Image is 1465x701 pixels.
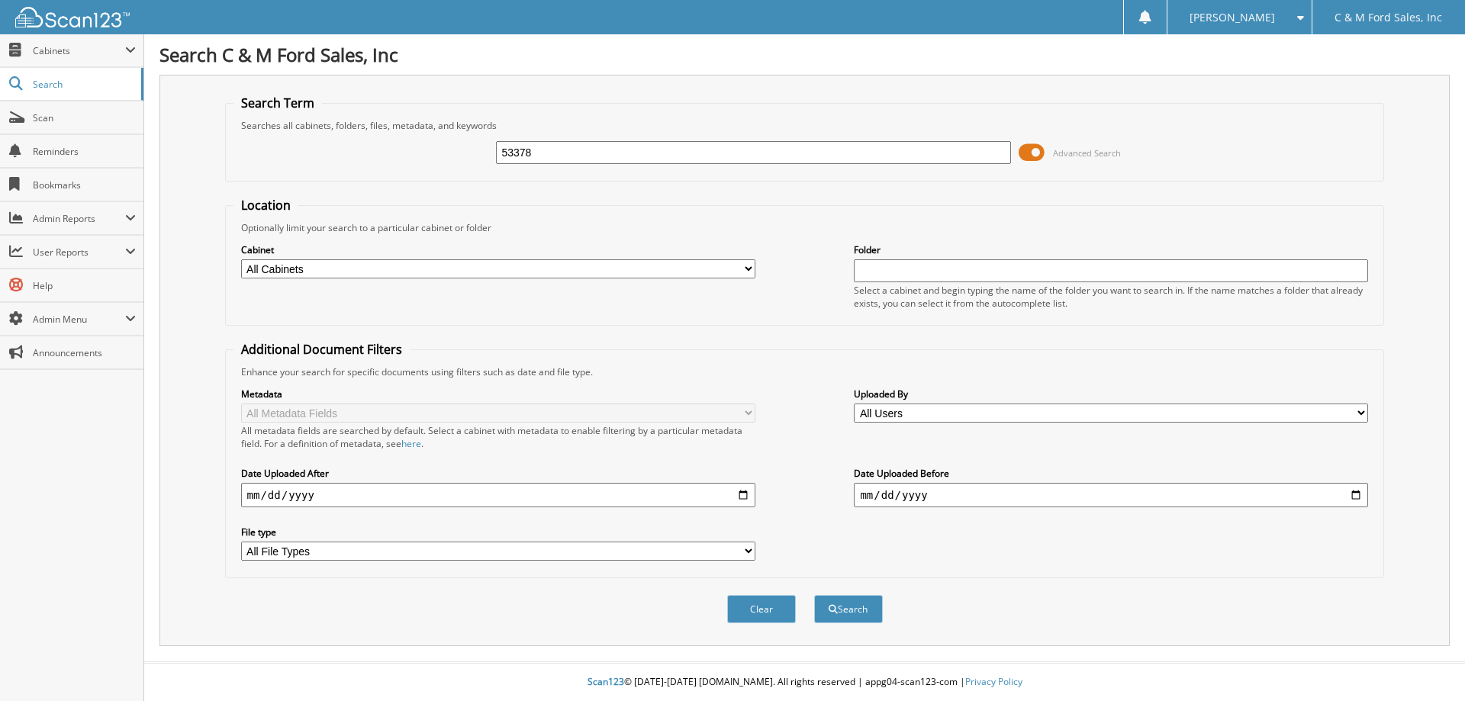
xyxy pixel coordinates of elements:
span: Scan [33,111,136,124]
legend: Location [233,197,298,214]
span: Help [33,279,136,292]
div: Searches all cabinets, folders, files, metadata, and keywords [233,119,1376,132]
input: end [854,483,1368,507]
span: Announcements [33,346,136,359]
img: scan123-logo-white.svg [15,7,130,27]
span: Reminders [33,145,136,158]
legend: Search Term [233,95,322,111]
button: Clear [727,595,796,623]
span: Cabinets [33,44,125,57]
div: Enhance your search for specific documents using filters such as date and file type. [233,365,1376,378]
label: File type [241,526,755,539]
div: All metadata fields are searched by default. Select a cabinet with metadata to enable filtering b... [241,424,755,450]
h1: Search C & M Ford Sales, Inc [159,42,1450,67]
span: [PERSON_NAME] [1190,13,1275,22]
span: Advanced Search [1053,147,1121,159]
label: Metadata [241,387,755,400]
span: Scan123 [588,675,624,688]
button: Search [814,595,883,623]
input: start [241,483,755,507]
span: Admin Menu [33,313,125,326]
a: Privacy Policy [965,675,1022,688]
label: Uploaded By [854,387,1368,400]
label: Date Uploaded After [241,467,755,480]
span: Search [33,78,134,91]
span: C & M Ford Sales, Inc [1335,13,1442,22]
a: here [401,437,421,450]
div: Select a cabinet and begin typing the name of the folder you want to search in. If the name match... [854,284,1368,310]
label: Cabinet [241,243,755,256]
span: Admin Reports [33,212,125,225]
legend: Additional Document Filters [233,341,410,358]
label: Date Uploaded Before [854,467,1368,480]
span: User Reports [33,246,125,259]
label: Folder [854,243,1368,256]
span: Bookmarks [33,178,136,191]
div: © [DATE]-[DATE] [DOMAIN_NAME]. All rights reserved | appg04-scan123-com | [144,664,1465,701]
div: Optionally limit your search to a particular cabinet or folder [233,221,1376,234]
